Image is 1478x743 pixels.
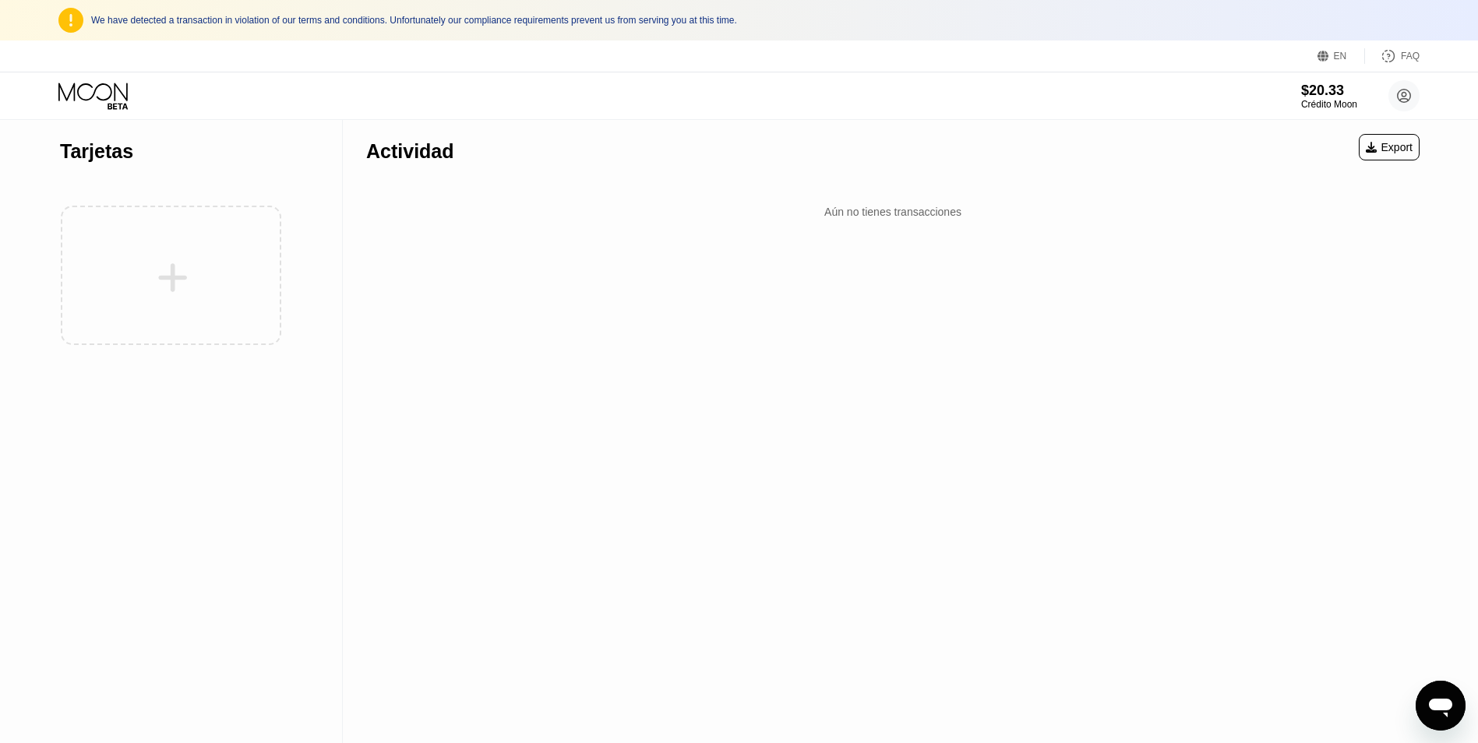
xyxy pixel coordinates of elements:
div: $20.33Crédito Moon [1301,83,1357,110]
div: Actividad [366,140,454,163]
div: $20.33 [1301,83,1357,99]
div: EN [1334,51,1347,62]
iframe: Botón para iniciar la ventana de mensajería [1416,681,1466,731]
div: Export [1366,141,1413,153]
div: We have detected a transaction in violation of our terms and conditions. Unfortunately our compli... [91,15,1420,26]
div: EN [1318,48,1365,64]
div: Tarjetas [60,140,133,163]
div: FAQ [1365,48,1420,64]
div: Export [1359,134,1420,160]
div: Crédito Moon [1301,99,1357,110]
div: FAQ [1401,51,1420,62]
div: Aún no tienes transacciones [366,198,1420,226]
